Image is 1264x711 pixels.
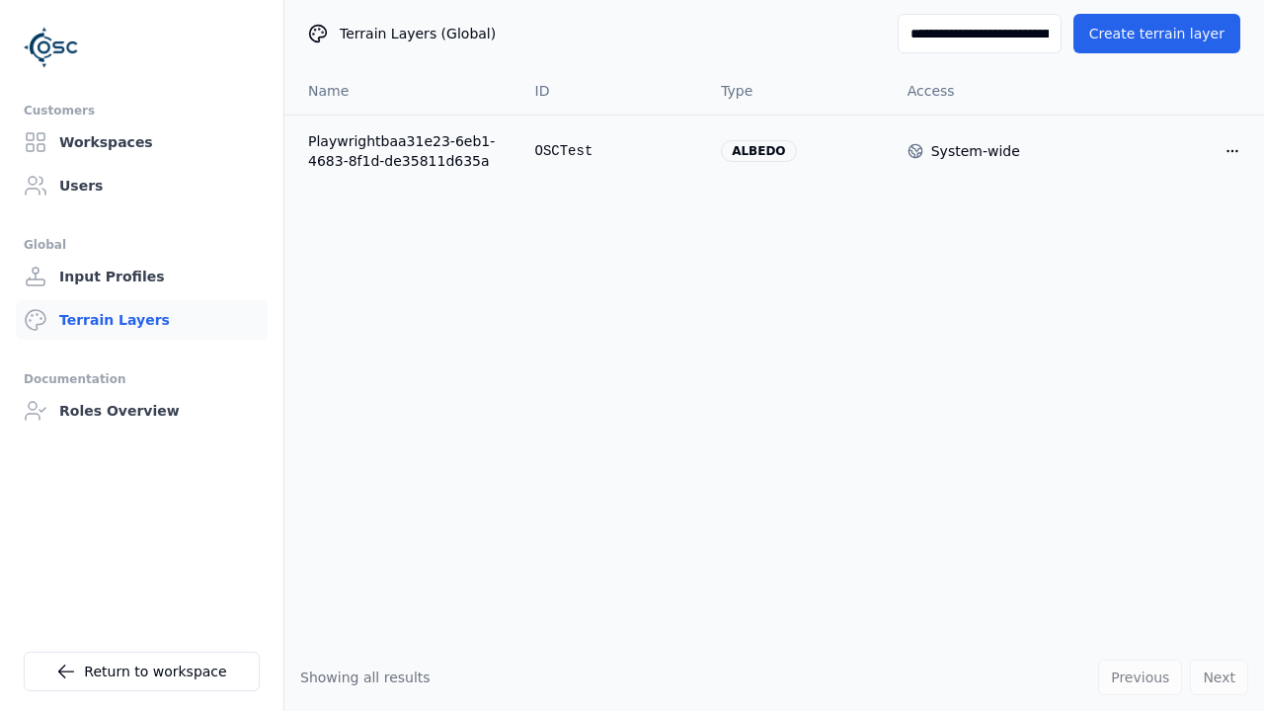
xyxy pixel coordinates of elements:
a: Terrain Layers [16,300,268,340]
div: Documentation [24,367,260,391]
div: System-wide [931,141,1020,161]
img: Logo [24,20,79,75]
div: albedo [721,140,796,162]
th: Name [284,67,519,115]
div: Global [24,233,260,257]
div: Customers [24,99,260,122]
a: Users [16,166,268,205]
span: Terrain Layers (Global) [340,24,496,43]
th: Type [705,67,892,115]
span: Showing all results [300,670,431,685]
a: Playwrightbaa31e23-6eb1-4683-8f1d-de35811d635a [308,131,504,171]
a: Return to workspace [24,652,260,691]
button: Create terrain layer [1073,14,1240,53]
th: ID [519,67,706,115]
div: OSCTest [535,141,690,161]
a: Input Profiles [16,257,268,296]
th: Access [892,67,1078,115]
a: Roles Overview [16,391,268,431]
a: Workspaces [16,122,268,162]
